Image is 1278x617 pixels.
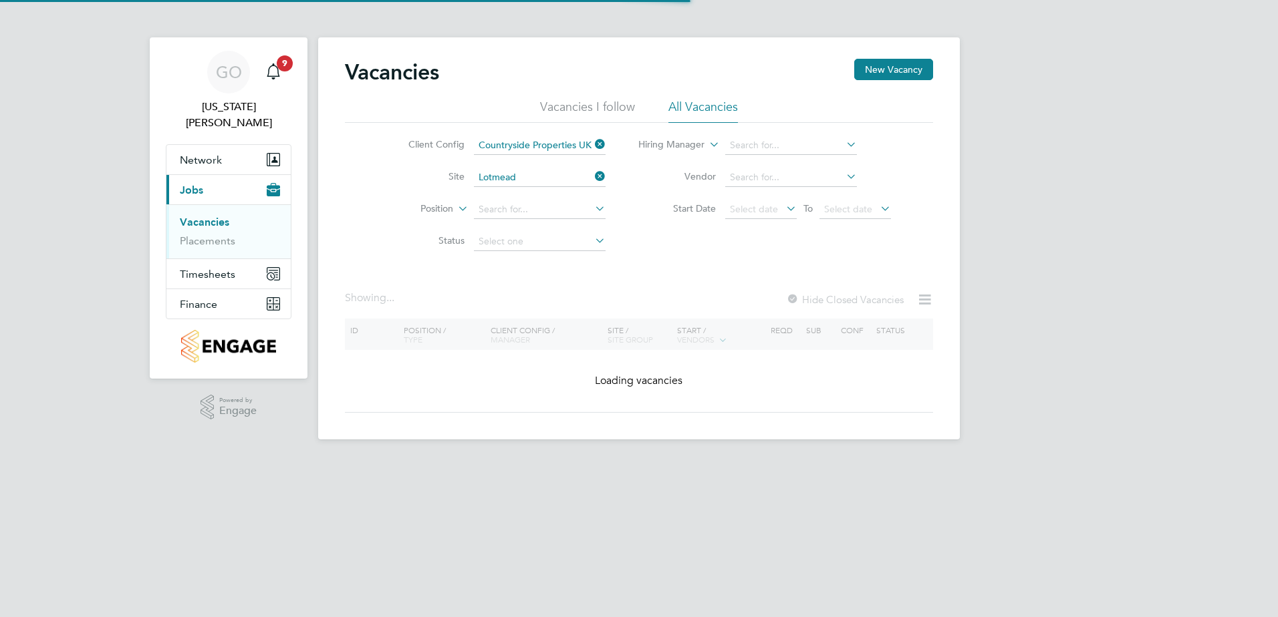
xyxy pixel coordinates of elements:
button: Timesheets [166,259,291,288]
input: Search for... [474,136,606,155]
span: ... [386,291,394,304]
li: Vacancies I follow [540,99,635,123]
a: Go to home page [166,330,291,363]
input: Search for... [474,200,606,219]
li: All Vacancies [668,99,738,123]
input: Search for... [474,168,606,187]
span: Finance [180,298,217,311]
span: Select date [730,203,778,215]
span: GO [216,63,242,81]
button: Finance [166,289,291,319]
label: Vendor [639,170,716,182]
span: Powered by [219,395,257,406]
span: Timesheets [180,268,235,280]
label: Hiring Manager [628,138,705,152]
span: Georgia Ouldridge [166,99,291,131]
label: Status [388,234,465,246]
button: Jobs [166,175,291,204]
span: To [799,200,817,217]
a: Powered byEngage [201,395,257,420]
span: Jobs [180,184,203,196]
a: 9 [260,51,287,93]
a: Placements [180,234,235,247]
label: Start Date [639,202,716,214]
div: Jobs [166,204,291,258]
input: Search for... [725,168,857,187]
input: Search for... [725,136,857,155]
span: Select date [824,203,872,215]
span: Network [180,154,222,166]
div: Showing [345,291,397,305]
nav: Main navigation [150,37,307,379]
a: GO[US_STATE][PERSON_NAME] [166,51,291,131]
span: 9 [277,55,293,71]
a: Vacancies [180,216,229,228]
input: Select one [474,232,606,251]
button: Network [166,145,291,174]
label: Position [376,202,453,216]
label: Site [388,170,465,182]
h2: Vacancies [345,59,439,85]
button: New Vacancy [854,59,933,80]
label: Hide Closed Vacancies [786,293,904,306]
span: Engage [219,405,257,417]
img: countryside-properties-logo-retina.png [181,330,275,363]
label: Client Config [388,138,465,150]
